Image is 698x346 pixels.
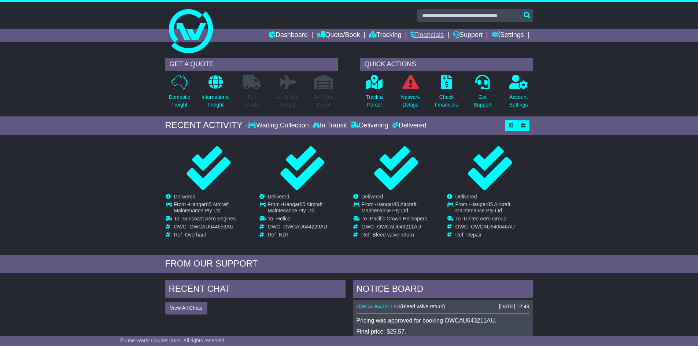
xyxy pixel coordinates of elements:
p: Final price: $25.57. [357,328,529,335]
a: AccountSettings [509,74,528,113]
span: Pacific Crown Helicopers [370,216,427,222]
td: From - [362,201,439,216]
span: Repair [466,232,481,238]
div: In Transit [311,122,349,130]
span: Bleed valve return [373,232,414,238]
p: Pricing was approved for booking OWCAU643211AU. [357,317,529,324]
p: Domestic Freight [169,93,190,109]
div: Delivered [390,122,426,130]
a: CheckFinancials [435,74,458,113]
td: To - [455,216,533,224]
div: QUICK ACTIONS [360,58,533,71]
span: OWCAU644653AU [189,224,233,230]
p: Air & Sea Freight [277,93,299,109]
button: View All Chats [165,302,207,315]
a: Quote/Book [317,29,360,42]
div: FROM OUR SUPPORT [165,258,533,269]
span: Delivered [174,194,196,200]
span: Hangar85 Aircraft Maintenance Pty Ltd [362,201,417,213]
span: United Aero Group [464,216,506,222]
span: Hangar85 Aircraft Maintenance Pty Ltd [268,201,323,213]
span: Hangar85 Aircraft Maintenance Pty Ltd [455,201,510,213]
span: Bleed valve return [402,304,443,309]
div: RECENT CHAT [165,280,346,300]
td: OWC - [362,224,439,232]
td: OWC - [455,224,533,232]
a: Tracking [369,29,401,42]
td: To - [174,216,251,224]
td: From - [455,201,533,216]
td: Ref - [174,232,251,238]
p: Network Delays [401,93,420,109]
td: From - [174,201,251,216]
td: OWC - [268,224,345,232]
span: Helico [276,216,291,222]
span: OWCAU644229AU [283,224,327,230]
a: DomesticFreight [168,74,190,113]
span: NDT [279,232,289,238]
a: Support [453,29,483,42]
span: © One World Courier 2025. All rights reserved. [120,338,226,343]
p: Full Loads [243,93,261,109]
span: Overhaul [185,232,206,238]
a: InternationalFreight [201,74,230,113]
p: Account Settings [509,93,528,109]
td: Ref - [455,232,533,238]
p: Air / Sea Depot [314,93,334,109]
span: Delivered [362,194,383,200]
div: Waiting Collection [248,122,310,130]
a: GetSupport [473,74,492,113]
div: NOTICE BOARD [353,280,533,300]
span: Hangar85 Aircraft Maintenance Pty Ltd [174,201,229,213]
div: Delivering [349,122,390,130]
a: Financials [410,29,444,42]
div: RECENT ACTIVITY - [165,120,248,131]
p: International Freight [202,93,230,109]
span: Delivered [455,194,477,200]
div: [DATE] 12:49 [499,304,529,310]
td: To - [268,216,345,224]
a: OWCAU643211AU [357,304,400,309]
span: Delivered [268,194,289,200]
span: OWCAU643211AU [377,224,421,230]
p: Track a Parcel [366,93,383,109]
div: GET A QUOTE [165,58,338,71]
td: Ref - [268,232,345,238]
a: Dashboard [269,29,308,42]
td: To - [362,216,439,224]
a: Track aParcel [366,74,383,113]
span: Suncoast Aero Engines [182,216,236,222]
td: Ref - [362,232,439,238]
a: Settings [492,29,524,42]
td: From - [268,201,345,216]
td: OWC - [174,224,251,232]
div: ( ) [357,304,529,310]
span: OWCAU640646AU [471,224,515,230]
p: Get Support [473,93,491,109]
p: Check Financials [435,93,458,109]
a: NetworkDelays [400,74,420,113]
